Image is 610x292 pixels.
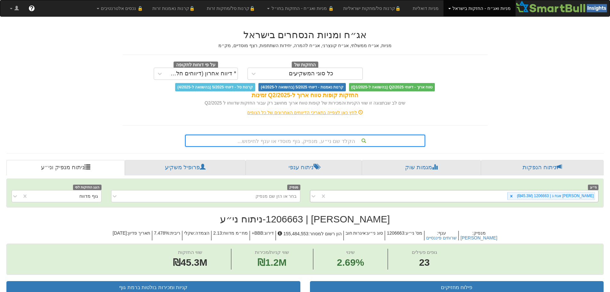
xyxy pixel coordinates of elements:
[481,160,604,175] a: ניתוח הנפקות
[412,256,437,270] span: 23
[246,160,362,175] a: ניתוח ענפי
[515,192,595,200] div: [PERSON_NAME] אגח ג | 1206663 (₪45.3M)
[289,71,333,77] div: כל סוגי המשקיעים
[152,231,182,241] h5: ריבית : 7.478%
[6,160,125,175] a: ניתוח מנפיק וני״ע
[182,231,211,241] h5: הצמדה : שקלי
[12,285,295,290] h3: קניות ומכירות בולטות ברמת גוף
[125,160,245,175] a: פרופיל משקיע
[346,249,355,255] span: שינוי
[123,29,488,40] h2: אג״ח ומניות הנסחרים בישראל
[362,160,481,175] a: מגמות שוק
[211,231,249,241] h5: מח״מ מדווח : 2.13
[79,193,98,199] div: גוף מדווח
[262,0,338,16] a: 🔒 מניות ואג״ח - החזקות בחו״ל
[123,100,488,106] div: שים לב שבתצוגה זו שווי הקניות והמכירות של קופות טווח ארוך מחושב רק עבור החזקות שדווחו ל Q2/2025
[186,135,425,146] div: הקלד שם ני״ע, מנפיק, גוף מוסדי או ענף לחיפוש...
[92,0,148,16] a: 🔒 נכסים אלטרנטיבים
[315,285,599,290] h3: פילוח מחזיקים
[30,5,33,12] span: ?
[73,185,101,190] span: הצג החזקות לפי
[349,83,435,91] span: טווח ארוך - דיווחי Q2/2025 (בהשוואה ל-Q1/2025)
[424,231,458,241] h5: ענף :
[343,231,385,241] h5: סוג ני״ע : איגרות חוב
[385,231,424,241] h5: מס' ני״ע : 1206663
[249,231,275,241] h5: דירוג : BBB+
[255,249,289,255] span: שווי קניות/מכירות
[287,185,300,190] span: מנפיק
[412,249,437,255] span: גופים פעילים
[174,62,218,69] span: על פי דוחות לתקופה
[6,214,604,224] h2: [PERSON_NAME] | 1206663 - ניתוח ני״ע
[173,257,207,268] span: ₪45.3M
[458,231,499,241] h5: מנפיק :
[202,0,262,16] a: 🔒קרנות סל/מחקות זרות
[123,43,488,48] h5: מניות, אג״ח ממשלתי, אג״ח קונצרני, אג״ח להמרה, יחידות השתתפות, רצף מוסדיים, מק״מ
[516,0,610,13] img: Smartbull
[460,236,497,240] button: [PERSON_NAME]
[338,0,408,16] a: 🔒קרנות סל/מחקות ישראליות
[337,256,364,270] span: 2.69%
[588,185,598,190] span: ני״ע
[111,231,152,241] h5: תאריך פדיון : [DATE]
[167,71,236,77] div: * דיווח אחרון (דיווחים חלקיים)
[178,249,202,255] span: שווי החזקות
[443,0,516,16] a: מניות ואג״ח - החזקות בישראל
[256,193,297,199] div: בחר או הזן שם מנפיק
[426,236,457,240] button: שרותים פיננסיים
[257,257,287,268] span: ₪1.2M
[292,62,319,69] span: החזקות של
[175,83,255,91] span: קרנות סל - דיווחי 5/2025 (בהשוואה ל-4/2025)
[123,91,488,100] div: החזקות קופות טווח ארוך ל-Q2/2025 זמינות
[408,0,443,16] a: מניות דואליות
[24,0,40,16] a: ?
[148,0,202,16] a: 🔒קרנות נאמנות זרות
[275,231,343,241] h5: הון רשום למסחר : 155,484,553
[118,109,492,116] div: לחץ כאן לצפייה בתאריכי הדיווחים האחרונים של כל הגופים
[258,83,346,91] span: קרנות נאמנות - דיווחי 5/2025 (בהשוואה ל-4/2025)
